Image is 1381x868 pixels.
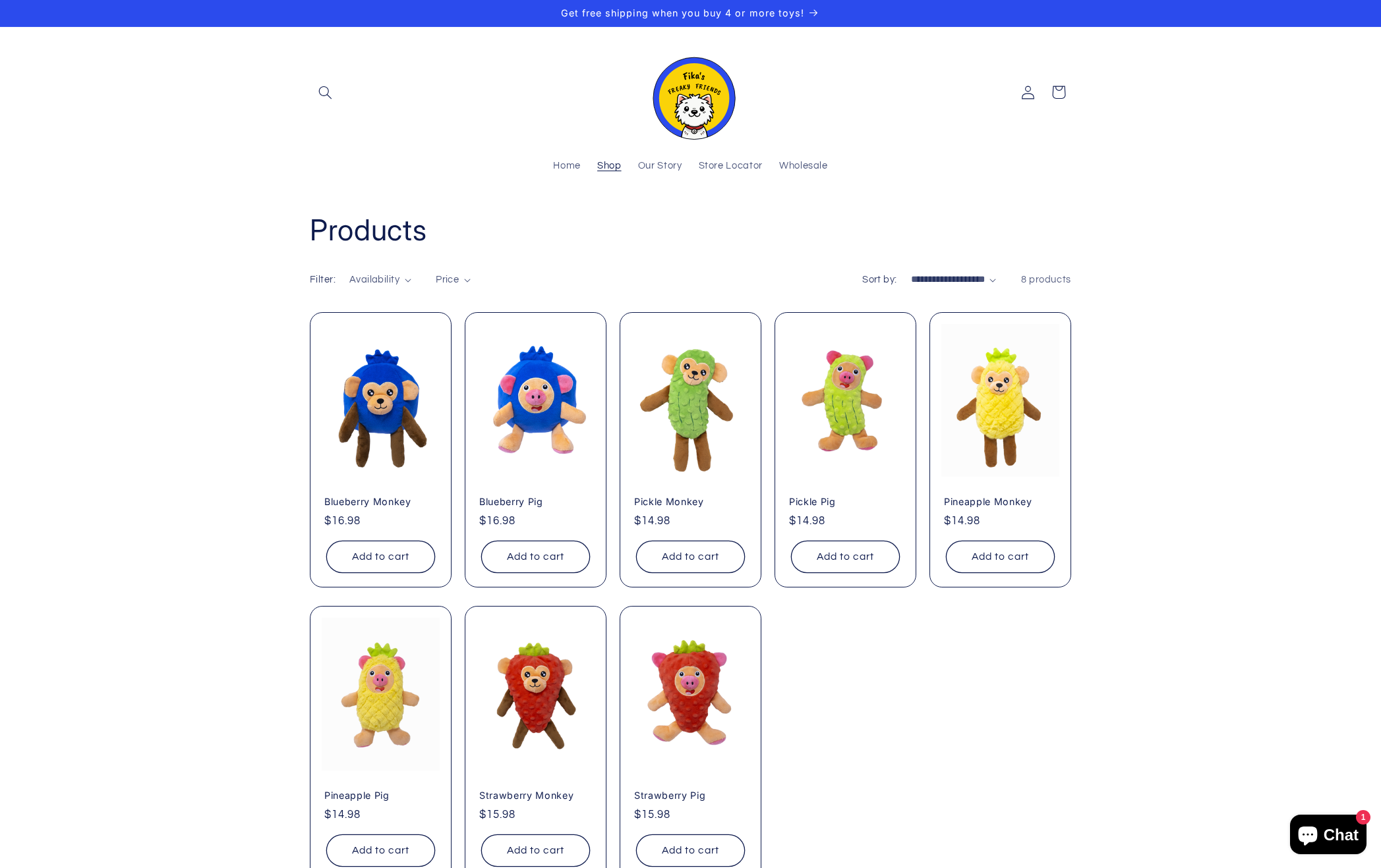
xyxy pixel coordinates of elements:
button: Add to cart [481,541,590,573]
h2: Filter: [310,273,336,287]
a: Strawberry Pig [634,790,747,801]
span: Home [553,160,581,173]
a: Pineapple Monkey [944,496,1057,508]
inbox-online-store-chat: Shopify online store chat [1286,815,1370,857]
summary: Price [436,273,471,287]
button: Add to cart [326,834,435,867]
img: Fika's Freaky Friends [645,45,737,140]
summary: Availability (0 selected) [349,273,411,287]
span: Store Locator [699,160,763,173]
span: 8 products [1021,275,1071,285]
a: Pineapple Pig [324,790,437,801]
span: Our Story [638,160,682,173]
label: Sort by: [862,275,896,285]
a: Home [545,152,589,181]
a: Shop [589,152,630,181]
a: Pickle Monkey [634,496,747,508]
span: Shop [597,160,622,173]
a: Blueberry Monkey [324,496,437,508]
summary: Search [310,77,340,107]
button: Add to cart [946,541,1055,573]
span: Price [436,275,459,285]
button: Add to cart [636,541,745,573]
span: Get free shipping when you buy 4 or more toys! [561,7,804,18]
span: Availability [349,275,399,285]
a: Wholesale [771,152,836,181]
a: Strawberry Monkey [479,790,592,801]
button: Add to cart [481,834,590,867]
a: Our Story [630,152,690,181]
a: Pickle Pig [789,496,902,508]
a: Store Locator [690,152,771,181]
a: Blueberry Pig [479,496,592,508]
button: Add to cart [326,541,435,573]
h1: Products [310,211,1071,249]
button: Add to cart [791,541,900,573]
span: Wholesale [779,160,828,173]
button: Add to cart [636,834,745,867]
a: Fika's Freaky Friends [639,40,742,145]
